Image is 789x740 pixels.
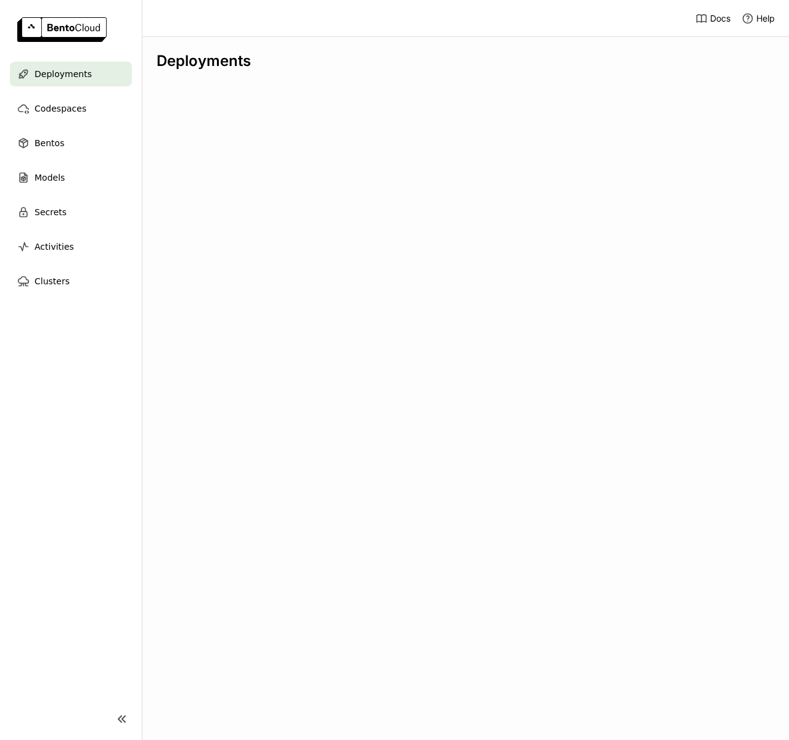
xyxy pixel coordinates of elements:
[756,13,775,24] span: Help
[35,136,64,150] span: Bentos
[17,17,107,42] img: logo
[10,200,132,224] a: Secrets
[35,274,70,289] span: Clusters
[35,170,65,185] span: Models
[35,239,74,254] span: Activities
[157,52,774,70] div: Deployments
[10,269,132,294] a: Clusters
[10,234,132,259] a: Activities
[710,13,730,24] span: Docs
[35,205,67,220] span: Secrets
[35,101,86,116] span: Codespaces
[10,165,132,190] a: Models
[10,131,132,155] a: Bentos
[695,12,730,25] a: Docs
[742,12,775,25] div: Help
[35,67,92,81] span: Deployments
